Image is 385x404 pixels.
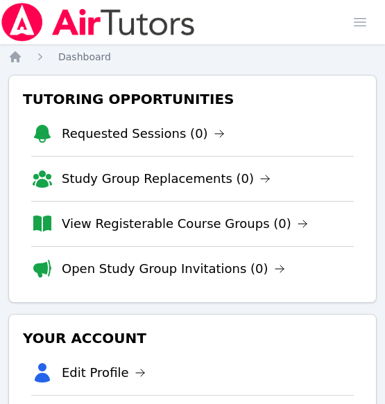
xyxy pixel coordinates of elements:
[62,169,271,188] a: Study Group Replacements (0)
[20,326,365,351] h3: Your Account
[62,214,308,234] a: View Registerable Course Groups (0)
[62,259,285,279] a: Open Study Group Invitations (0)
[58,51,111,62] span: Dashboard
[62,124,225,143] a: Requested Sessions (0)
[8,50,377,64] nav: Breadcrumb
[62,363,146,383] a: Edit Profile
[20,87,365,112] h3: Tutoring Opportunities
[58,50,111,64] a: Dashboard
